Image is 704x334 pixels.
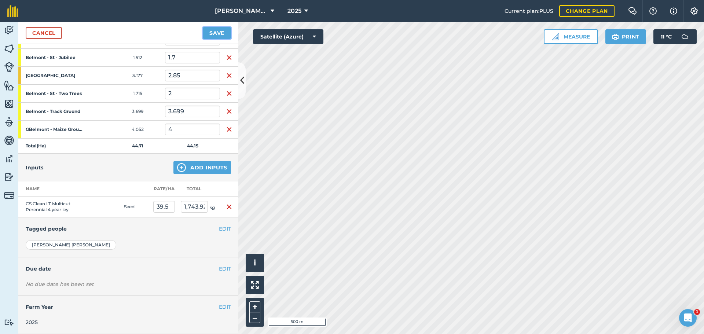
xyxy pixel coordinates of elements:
[178,196,220,217] td: kg
[249,301,260,312] button: +
[552,33,559,40] img: Ruler icon
[26,265,231,273] h4: Due date
[661,29,672,44] span: 11 ° C
[246,254,264,272] button: i
[694,309,700,315] span: 1
[173,161,231,174] button: Add Inputs
[4,117,14,128] img: svg+xml;base64,PD94bWwgdmVyc2lvbj0iMS4wIiBlbmNvZGluZz0idXRmLTgiPz4KPCEtLSBHZW5lcmF0b3I6IEFkb2JlIE...
[4,25,14,36] img: svg+xml;base64,PD94bWwgdmVyc2lvbj0iMS4wIiBlbmNvZGluZz0idXRmLTgiPz4KPCEtLSBHZW5lcmF0b3I6IEFkb2JlIE...
[26,303,231,311] h4: Farm Year
[4,135,14,146] img: svg+xml;base64,PD94bWwgdmVyc2lvbj0iMS4wIiBlbmNvZGluZz0idXRmLTgiPz4KPCEtLSBHZW5lcmF0b3I6IEFkb2JlIE...
[121,196,150,217] td: Seed
[226,202,232,211] img: svg+xml;base64,PHN2ZyB4bWxucz0iaHR0cDovL3d3dy53My5vcmcvMjAwMC9zdmciIHdpZHRoPSIxNiIgaGVpZ2h0PSIyNC...
[203,27,231,39] button: Save
[26,164,43,172] h4: Inputs
[178,181,220,197] th: Total
[249,312,260,323] button: –
[4,319,14,326] img: svg+xml;base64,PD94bWwgdmVyc2lvbj0iMS4wIiBlbmNvZGluZz0idXRmLTgiPz4KPCEtLSBHZW5lcmF0b3I6IEFkb2JlIE...
[26,73,83,78] strong: [GEOGRAPHIC_DATA]
[4,98,14,109] img: svg+xml;base64,PHN2ZyB4bWxucz0iaHR0cDovL3d3dy53My5vcmcvMjAwMC9zdmciIHdpZHRoPSI1NiIgaGVpZ2h0PSI2MC...
[505,7,553,15] span: Current plan : PLUS
[26,126,83,132] strong: GBelmont - Maize Ground
[26,225,231,233] h4: Tagged people
[544,29,598,44] button: Measure
[649,7,657,15] img: A question mark icon
[4,190,14,201] img: svg+xml;base64,PD94bWwgdmVyc2lvbj0iMS4wIiBlbmNvZGluZz0idXRmLTgiPz4KPCEtLSBHZW5lcmF0b3I6IEFkb2JlIE...
[110,102,165,120] td: 3.699
[150,181,178,197] th: Rate/ Ha
[628,7,637,15] img: Two speech bubbles overlapping with the left bubble in the forefront
[690,7,698,15] img: A cog icon
[226,53,232,62] img: svg+xml;base64,PHN2ZyB4bWxucz0iaHR0cDovL3d3dy53My5vcmcvMjAwMC9zdmciIHdpZHRoPSIxNiIgaGVpZ2h0PSIyNC...
[653,29,697,44] button: 11 °C
[26,91,83,96] strong: Belmont - St - Two Trees
[26,240,116,250] div: [PERSON_NAME] [PERSON_NAME]
[4,43,14,54] img: svg+xml;base64,PHN2ZyB4bWxucz0iaHR0cDovL3d3dy53My5vcmcvMjAwMC9zdmciIHdpZHRoPSI1NiIgaGVpZ2h0PSI2MC...
[287,7,301,15] span: 2025
[110,84,165,102] td: 1.715
[26,109,83,114] strong: Belmont - Track Ground
[4,80,14,91] img: svg+xml;base64,PHN2ZyB4bWxucz0iaHR0cDovL3d3dy53My5vcmcvMjAwMC9zdmciIHdpZHRoPSI1NiIgaGVpZ2h0PSI2MC...
[18,196,92,217] td: CS Clean LT Multicut Perennial 4 year ley
[254,258,256,267] span: i
[226,89,232,98] img: svg+xml;base64,PHN2ZyB4bWxucz0iaHR0cDovL3d3dy53My5vcmcvMjAwMC9zdmciIHdpZHRoPSIxNiIgaGVpZ2h0PSIyNC...
[219,265,231,273] button: EDIT
[226,71,232,80] img: svg+xml;base64,PHN2ZyB4bWxucz0iaHR0cDovL3d3dy53My5vcmcvMjAwMC9zdmciIHdpZHRoPSIxNiIgaGVpZ2h0PSIyNC...
[215,7,268,15] span: [PERSON_NAME] Contracting
[4,62,14,72] img: svg+xml;base64,PD94bWwgdmVyc2lvbj0iMS4wIiBlbmNvZGluZz0idXRmLTgiPz4KPCEtLSBHZW5lcmF0b3I6IEFkb2JlIE...
[226,125,232,134] img: svg+xml;base64,PHN2ZyB4bWxucz0iaHR0cDovL3d3dy53My5vcmcvMjAwMC9zdmciIHdpZHRoPSIxNiIgaGVpZ2h0PSIyNC...
[187,143,198,148] strong: 44.15
[612,32,619,41] img: svg+xml;base64,PHN2ZyB4bWxucz0iaHR0cDovL3d3dy53My5vcmcvMjAwMC9zdmciIHdpZHRoPSIxOSIgaGVpZ2h0PSIyNC...
[18,181,92,197] th: Name
[26,143,46,148] strong: Total ( Ha )
[559,5,615,17] a: Change plan
[4,172,14,183] img: svg+xml;base64,PD94bWwgdmVyc2lvbj0iMS4wIiBlbmNvZGluZz0idXRmLTgiPz4KPCEtLSBHZW5lcmF0b3I6IEFkb2JlIE...
[4,153,14,164] img: svg+xml;base64,PD94bWwgdmVyc2lvbj0iMS4wIiBlbmNvZGluZz0idXRmLTgiPz4KPCEtLSBHZW5lcmF0b3I6IEFkb2JlIE...
[7,5,18,17] img: fieldmargin Logo
[251,281,259,289] img: Four arrows, one pointing top left, one top right, one bottom right and the last bottom left
[26,280,231,288] div: No due date has been set
[110,66,165,84] td: 3.177
[132,143,143,148] strong: 44.71
[678,29,692,44] img: svg+xml;base64,PD94bWwgdmVyc2lvbj0iMS4wIiBlbmNvZGluZz0idXRmLTgiPz4KPCEtLSBHZW5lcmF0b3I6IEFkb2JlIE...
[253,29,323,44] button: Satellite (Azure)
[219,303,231,311] button: EDIT
[219,225,231,233] button: EDIT
[110,120,165,138] td: 4.052
[110,48,165,66] td: 1.512
[605,29,646,44] button: Print
[226,107,232,116] img: svg+xml;base64,PHN2ZyB4bWxucz0iaHR0cDovL3d3dy53My5vcmcvMjAwMC9zdmciIHdpZHRoPSIxNiIgaGVpZ2h0PSIyNC...
[670,7,677,15] img: svg+xml;base64,PHN2ZyB4bWxucz0iaHR0cDovL3d3dy53My5vcmcvMjAwMC9zdmciIHdpZHRoPSIxNyIgaGVpZ2h0PSIxNy...
[177,163,186,172] img: svg+xml;base64,PHN2ZyB4bWxucz0iaHR0cDovL3d3dy53My5vcmcvMjAwMC9zdmciIHdpZHRoPSIxNCIgaGVpZ2h0PSIyNC...
[26,318,231,326] div: 2025
[26,27,62,39] a: Cancel
[26,55,83,60] strong: Belmont - St - Jubilee
[679,309,697,327] iframe: Intercom live chat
